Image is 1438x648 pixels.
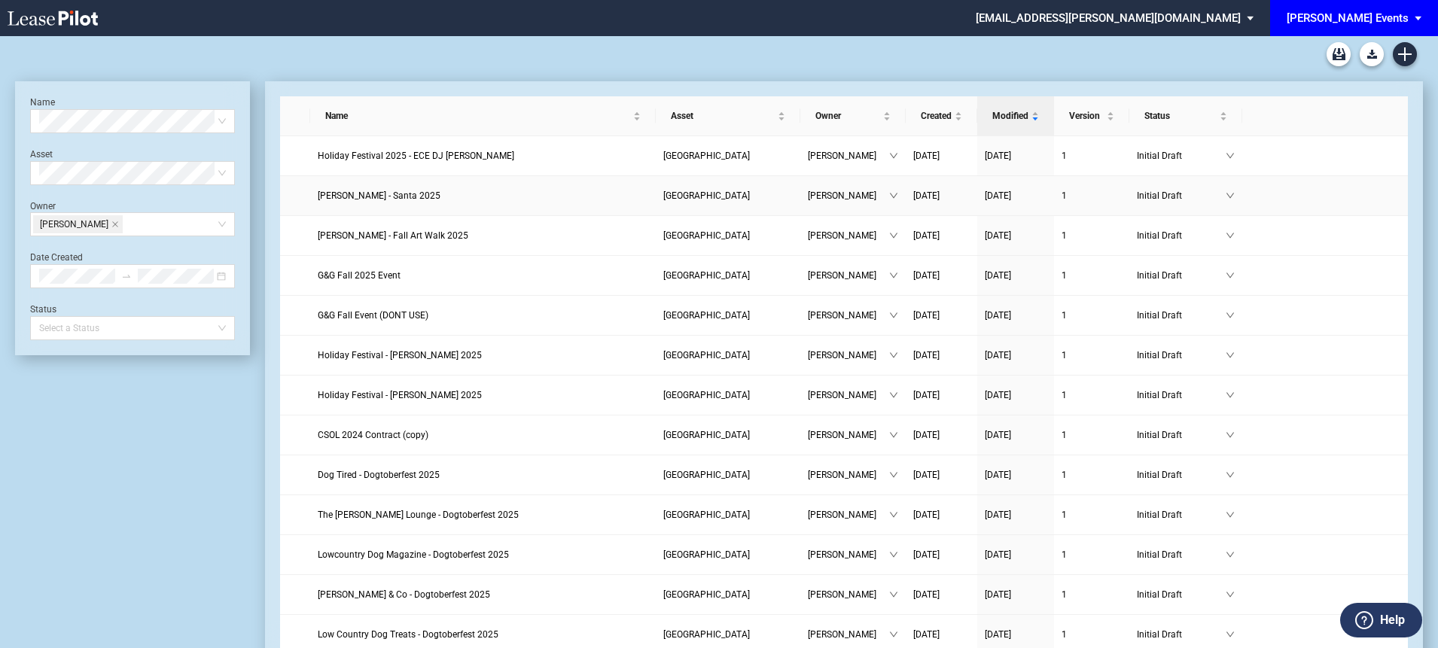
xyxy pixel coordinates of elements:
a: 1 [1062,308,1122,323]
a: [DATE] [913,507,970,522]
a: [DATE] [913,308,970,323]
span: [DATE] [985,350,1011,361]
span: Freshfields Village [663,390,750,400]
span: 1 [1062,430,1067,440]
span: 1 [1062,190,1067,201]
a: [DATE] [985,547,1047,562]
a: [DATE] [913,348,970,363]
span: [DATE] [913,190,940,201]
span: [DATE] [985,390,1011,400]
a: [PERSON_NAME] - Fall Art Walk 2025 [318,228,649,243]
span: Bob Williams - Fall Art Walk 2025 [318,230,468,241]
span: down [1226,630,1235,639]
div: [PERSON_NAME] Events [1287,11,1409,25]
a: [DATE] [985,348,1047,363]
span: [DATE] [913,270,940,281]
span: 1 [1062,350,1067,361]
span: Freshfields Village [663,549,750,560]
span: [DATE] [913,350,940,361]
span: [DATE] [985,589,1011,600]
label: Asset [30,149,53,160]
a: 1 [1062,427,1122,443]
span: down [1226,311,1235,320]
span: swap-right [121,271,132,281]
span: [DATE] [985,310,1011,321]
span: Freshfields Village [663,470,750,480]
span: down [889,550,898,559]
span: 1 [1062,310,1067,321]
span: down [889,351,898,360]
a: Holiday Festival 2025 - ECE DJ [PERSON_NAME] [318,148,649,163]
span: Freshfields Village [663,510,750,520]
a: Archive [1327,42,1351,66]
span: Freshfields Village [663,190,750,201]
span: [PERSON_NAME] [808,587,889,602]
span: Initial Draft [1137,547,1226,562]
a: 1 [1062,388,1122,403]
span: Holiday Festival - Dave Landeo 2025 [318,350,482,361]
span: [PERSON_NAME] [808,148,889,163]
a: [PERSON_NAME] & Co - Dogtoberfest 2025 [318,587,649,602]
span: [PERSON_NAME] [808,427,889,443]
th: Version [1054,96,1129,136]
a: 1 [1062,467,1122,482]
a: [GEOGRAPHIC_DATA] [663,507,793,522]
span: Version [1069,108,1104,123]
span: Freshfields Village [663,629,750,640]
span: Freshfields Village [663,151,750,161]
label: Status [30,304,56,315]
a: Holiday Festival - [PERSON_NAME] 2025 [318,388,649,403]
span: Initial Draft [1137,268,1226,283]
a: Dog Tired - Dogtoberfest 2025 [318,467,649,482]
span: Low Country Dog Treats - Dogtoberfest 2025 [318,629,498,640]
span: Freshfields Village [663,589,750,600]
a: [GEOGRAPHIC_DATA] [663,308,793,323]
span: Oliver & Co - Dogtoberfest 2025 [318,589,490,600]
span: [PERSON_NAME] [808,547,889,562]
a: [DATE] [985,268,1047,283]
a: [DATE] [913,148,970,163]
span: [DATE] [985,549,1011,560]
a: [GEOGRAPHIC_DATA] [663,627,793,642]
span: [PERSON_NAME] [808,507,889,522]
span: down [889,311,898,320]
a: [DATE] [985,308,1047,323]
span: [DATE] [985,510,1011,520]
label: Owner [30,201,56,211]
span: Initial Draft [1137,308,1226,323]
span: Dog Tired - Dogtoberfest 2025 [318,470,440,480]
span: [DATE] [913,310,940,321]
span: [PERSON_NAME] [808,467,889,482]
span: down [1226,271,1235,280]
a: CSOL 2024 Contract (copy) [318,427,649,443]
span: Initial Draft [1137,228,1226,243]
span: Initial Draft [1137,467,1226,482]
span: down [889,630,898,639]
span: close [111,221,119,228]
a: [DATE] [913,188,970,203]
span: 1 [1062,230,1067,241]
span: Holiday Festival 2025 - ECE DJ Ben Felton [318,151,514,161]
span: down [1226,430,1235,440]
a: [GEOGRAPHIC_DATA] [663,228,793,243]
span: down [889,470,898,479]
a: [GEOGRAPHIC_DATA] [663,268,793,283]
span: 1 [1062,629,1067,640]
span: 1 [1062,549,1067,560]
a: [DATE] [913,427,970,443]
span: [DATE] [913,510,940,520]
a: [DATE] [913,268,970,283]
span: 1 [1062,510,1067,520]
a: [DATE] [985,627,1047,642]
span: Initial Draft [1137,188,1226,203]
span: G&G Fall Event (DONT USE) [318,310,428,321]
a: 1 [1062,148,1122,163]
span: [PERSON_NAME] [808,268,889,283]
a: [DATE] [985,388,1047,403]
span: down [1226,391,1235,400]
span: [DATE] [913,589,940,600]
label: Name [30,97,55,108]
span: Initial Draft [1137,348,1226,363]
span: Initial Draft [1137,388,1226,403]
span: Initial Draft [1137,148,1226,163]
